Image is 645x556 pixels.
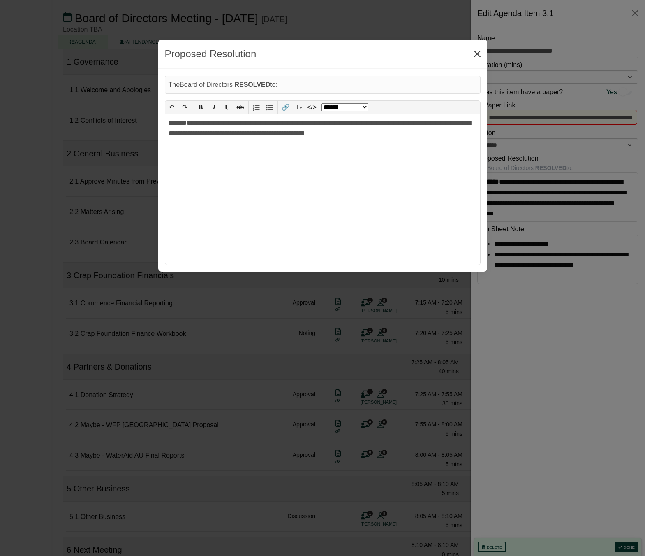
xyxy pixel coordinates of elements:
button: Bullet list [263,101,276,114]
button: </> [305,101,319,114]
span: 𝐔 [225,104,230,111]
button: 𝐔 [221,101,234,114]
button: 𝑰 [208,101,221,114]
button: ↷ [178,101,192,114]
button: ab [234,101,247,114]
button: 𝐁 [194,101,208,114]
button: ↶ [165,101,178,114]
button: Numbered list [250,101,263,114]
s: ab [237,104,244,111]
button: T̲ₓ [292,101,305,114]
button: 🔗 [279,101,292,114]
b: RESOLVED [234,81,270,88]
div: Proposed Resolution [165,46,257,62]
div: The Board of Directors to: [165,76,481,94]
button: Close [471,47,484,60]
